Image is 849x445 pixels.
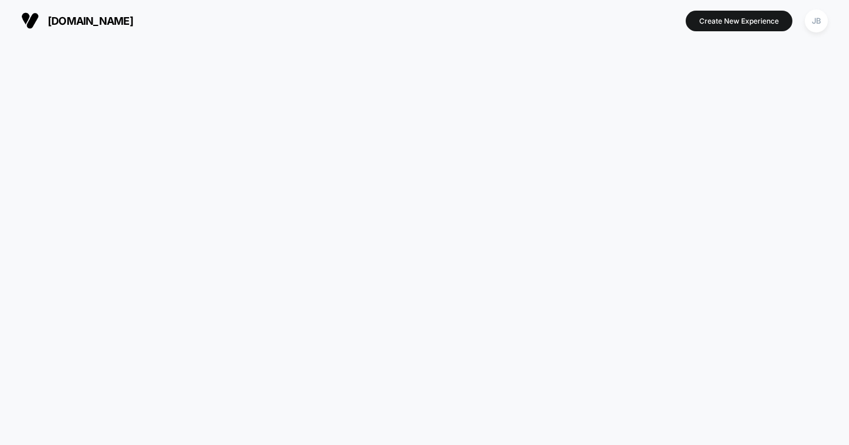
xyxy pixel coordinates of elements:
[801,9,831,33] button: JB
[48,15,133,27] span: [DOMAIN_NAME]
[686,11,792,31] button: Create New Experience
[805,9,828,32] div: JB
[18,11,137,30] button: [DOMAIN_NAME]
[21,12,39,30] img: Visually logo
